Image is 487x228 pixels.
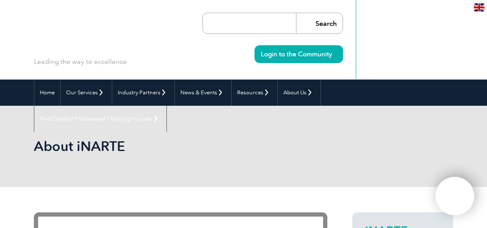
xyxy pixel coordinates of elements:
a: News & Events [175,80,231,106]
a: Find Certified Professional / Training Provider [34,106,166,132]
h2: About iNARTE [34,140,327,153]
a: Resources [232,80,277,106]
a: Home [34,80,60,106]
a: Our Services [61,80,112,106]
a: Industry Partners [112,80,174,106]
img: svg+xml;nitro-empty-id=OTA2OjExNg==-1;base64,PHN2ZyB2aWV3Qm94PSIwIDAgNDAwIDQwMCIgd2lkdGg9IjQwMCIg... [444,186,465,207]
p: Leading the way to excellence [34,57,127,66]
a: Login to the Community [255,45,343,63]
img: en [474,3,484,11]
img: svg+xml;nitro-empty-id=MzU4OjIyMw==-1;base64,PHN2ZyB2aWV3Qm94PSIwIDAgMTEgMTEiIHdpZHRoPSIxMSIgaGVp... [332,52,337,56]
input: Search [296,13,343,33]
a: About Us [278,80,321,106]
